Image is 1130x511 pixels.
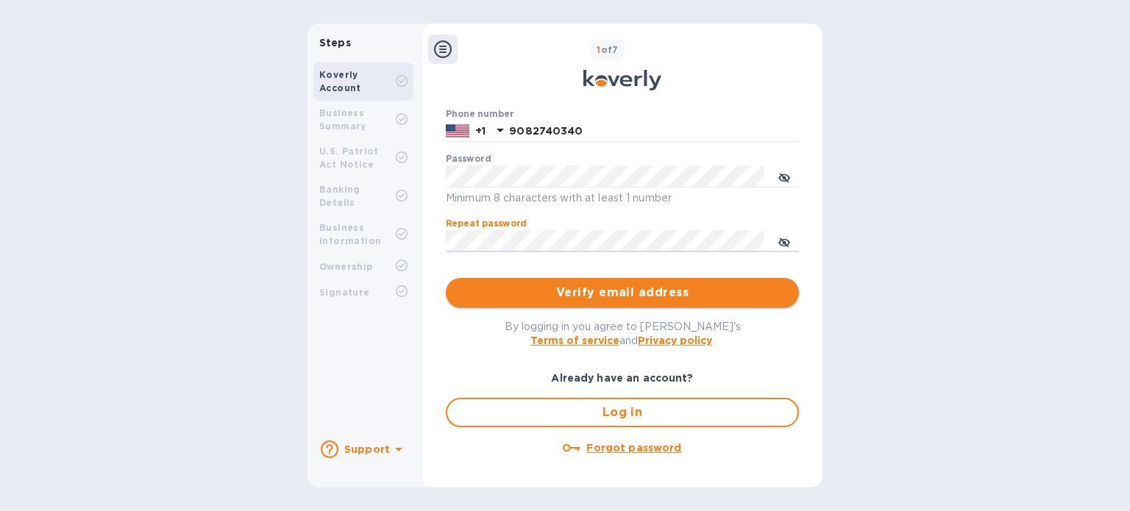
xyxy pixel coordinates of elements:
[459,404,786,421] span: Log in
[319,37,351,49] b: Steps
[586,442,681,454] u: Forgot password
[597,44,619,55] b: of 7
[551,372,693,384] b: Already have an account?
[638,335,712,346] a: Privacy policy
[446,398,799,427] button: Log in
[319,107,366,132] b: Business Summary
[319,261,373,272] b: Ownership
[446,278,799,307] button: Verify email address
[319,287,370,298] b: Signature
[446,123,469,139] img: US
[446,110,514,118] label: Phone number
[446,155,491,164] label: Password
[446,220,527,229] label: Repeat password
[505,321,741,346] span: By logging in you agree to [PERSON_NAME]'s and .
[446,190,799,207] p: Minimum 8 characters with at least 1 number
[458,284,787,301] span: Verify email address
[344,443,390,455] b: Support
[744,232,761,250] keeper-lock: Open Keeper Popup
[319,222,381,246] b: Business Information
[319,146,379,170] b: U.S. Patriot Act Notice
[530,335,619,346] a: Terms of service
[597,44,600,55] span: 1
[770,226,799,256] button: toggle password visibility
[770,162,799,191] button: toggle password visibility
[475,124,486,138] p: +1
[319,69,361,93] b: Koverly Account
[319,184,360,208] b: Banking Details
